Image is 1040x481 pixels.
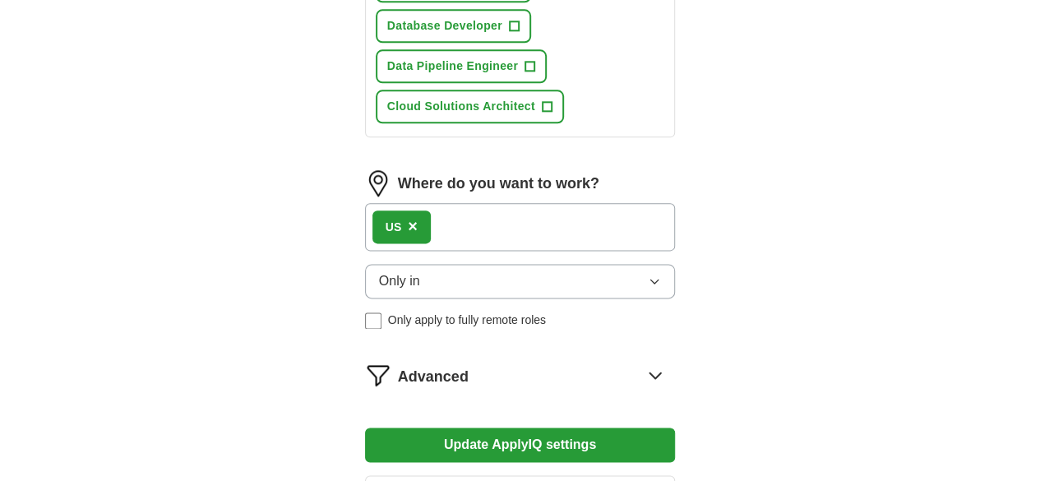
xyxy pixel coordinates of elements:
[365,362,391,388] img: filter
[387,17,502,35] span: Database Developer
[365,170,391,197] img: location.png
[376,49,547,83] button: Data Pipeline Engineer
[379,271,420,291] span: Only in
[365,428,676,462] button: Update ApplyIQ settings
[387,58,518,75] span: Data Pipeline Engineer
[388,312,546,329] span: Only apply to fully remote roles
[376,9,531,43] button: Database Developer
[408,217,418,235] span: ×
[376,90,564,123] button: Cloud Solutions Architect
[386,219,401,236] div: US
[398,366,469,388] span: Advanced
[398,173,599,195] label: Where do you want to work?
[365,312,381,329] input: Only apply to fully remote roles
[408,215,418,239] button: ×
[387,98,535,115] span: Cloud Solutions Architect
[365,264,676,298] button: Only in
